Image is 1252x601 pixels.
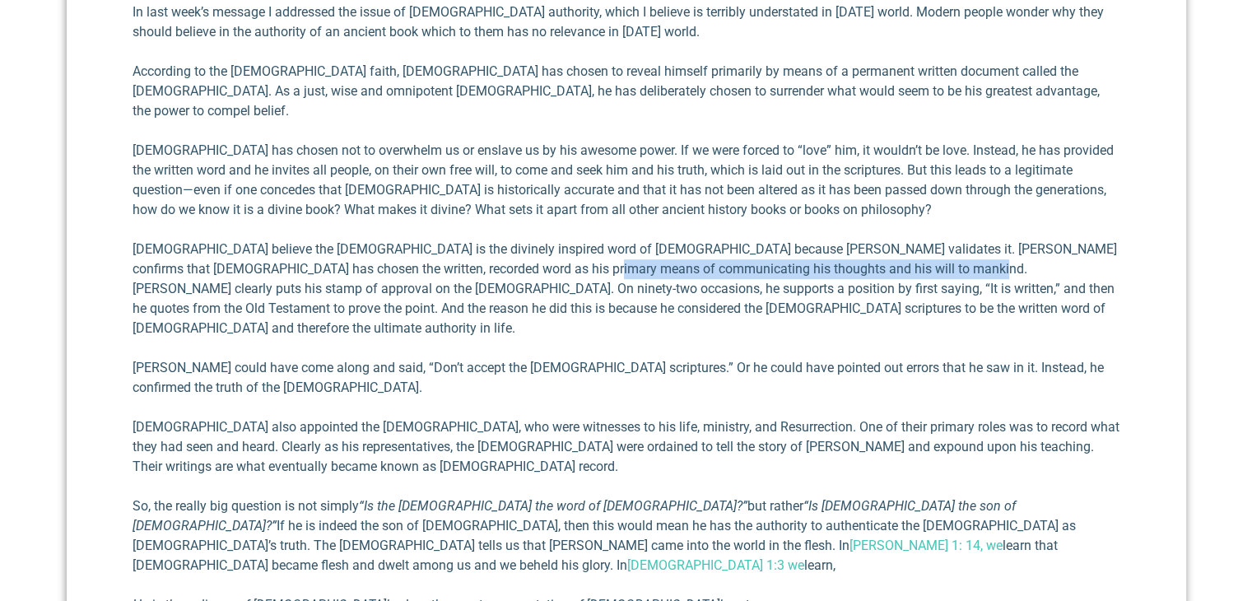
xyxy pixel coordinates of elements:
[133,141,1120,220] p: [DEMOGRAPHIC_DATA] has chosen not to overwhelm us or enslave us by his awesome power. If we were ...
[849,538,1003,553] a: [PERSON_NAME] 1: 14, we
[133,62,1120,121] p: According to the [DEMOGRAPHIC_DATA] faith, [DEMOGRAPHIC_DATA] has chosen to reveal himself primar...
[133,240,1120,338] p: [DEMOGRAPHIC_DATA] believe the [DEMOGRAPHIC_DATA] is the divinely inspired word of [DEMOGRAPHIC_D...
[133,417,1120,477] p: [DEMOGRAPHIC_DATA] also appointed the [DEMOGRAPHIC_DATA], who were witnesses to his life, ministr...
[359,498,747,514] em: “Is the [DEMOGRAPHIC_DATA] the word of [DEMOGRAPHIC_DATA]?”
[627,557,804,573] a: [DEMOGRAPHIC_DATA] 1:3 we
[133,496,1120,575] p: So, the really big question is not simply but rather If he is indeed the son of [DEMOGRAPHIC_DATA...
[133,358,1120,398] p: [PERSON_NAME] could have come along and said, “Don’t accept the [DEMOGRAPHIC_DATA] scriptures.” O...
[133,498,1016,533] em: “Is [DEMOGRAPHIC_DATA] the son of [DEMOGRAPHIC_DATA]?”
[133,2,1120,42] p: In last week’s message I addressed the issue of [DEMOGRAPHIC_DATA] authority, which I believe is ...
